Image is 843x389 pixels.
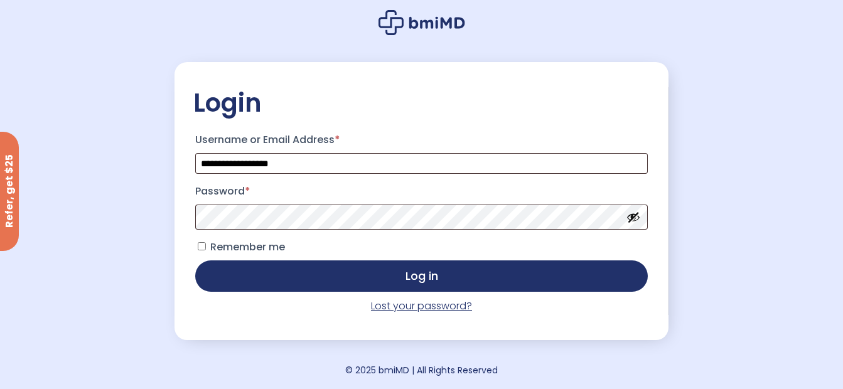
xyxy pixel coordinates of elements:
[198,242,206,250] input: Remember me
[210,240,285,254] span: Remember me
[195,181,647,201] label: Password
[195,130,647,150] label: Username or Email Address
[626,210,640,224] button: Show password
[193,87,649,119] h2: Login
[345,361,498,379] div: © 2025 bmiMD | All Rights Reserved
[195,260,647,292] button: Log in
[371,299,472,313] a: Lost your password?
